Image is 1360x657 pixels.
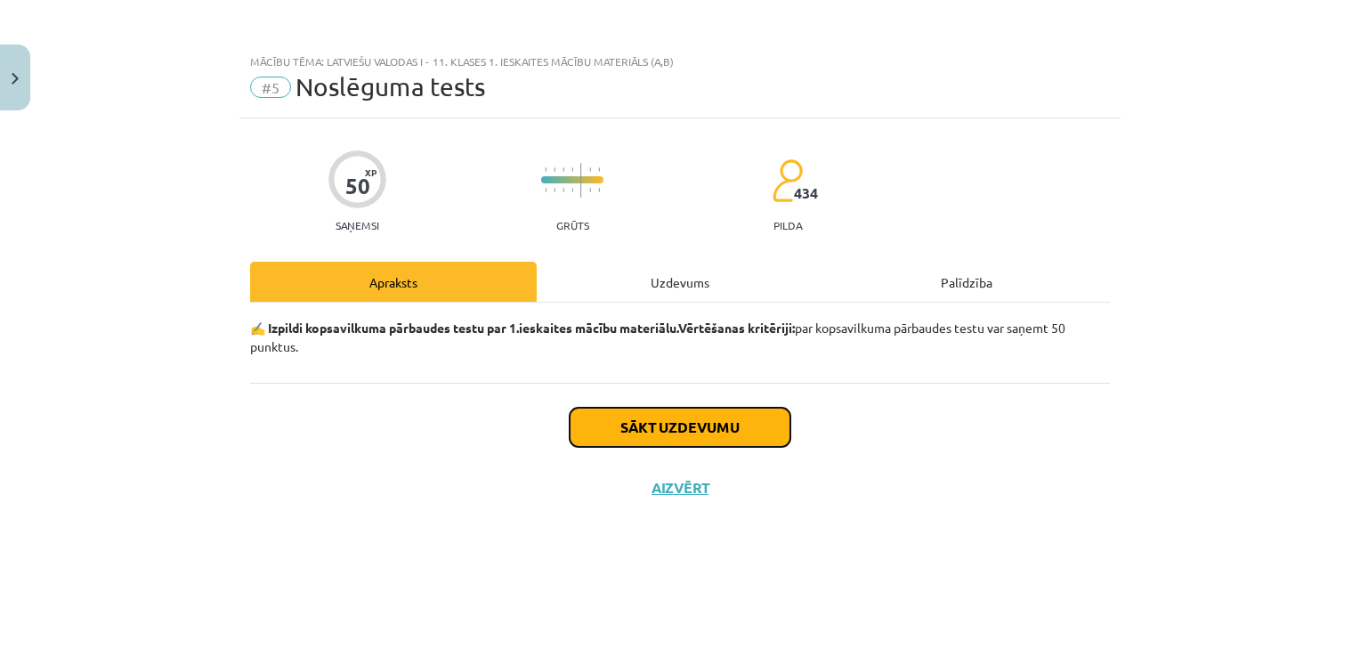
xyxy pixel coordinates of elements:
[295,72,485,101] span: Noslēguma tests
[250,77,291,98] span: #5
[345,174,370,199] div: 50
[545,188,546,192] img: icon-short-line-57e1e144782c952c97e751825c79c345078a6d821885a25fce030b3d8c18986b.svg
[554,167,555,172] img: icon-short-line-57e1e144782c952c97e751825c79c345078a6d821885a25fce030b3d8c18986b.svg
[678,320,795,336] strong: Vērtēšanas kritēriji:
[773,219,802,231] p: pilda
[598,167,600,172] img: icon-short-line-57e1e144782c952c97e751825c79c345078a6d821885a25fce030b3d8c18986b.svg
[250,262,537,302] div: Apraksts
[563,188,564,192] img: icon-short-line-57e1e144782c952c97e751825c79c345078a6d821885a25fce030b3d8c18986b.svg
[772,158,803,203] img: students-c634bb4e5e11cddfef0936a35e636f08e4e9abd3cc4e673bd6f9a4125e45ecb1.svg
[250,55,1110,68] div: Mācību tēma: Latviešu valodas i - 11. klases 1. ieskaites mācību materiāls (a,b)
[563,167,564,172] img: icon-short-line-57e1e144782c952c97e751825c79c345078a6d821885a25fce030b3d8c18986b.svg
[646,479,714,497] button: Aizvērt
[794,185,818,201] span: 434
[250,319,1110,356] p: par kopsavilkuma pārbaudes testu var saņemt 50 punktus.
[580,163,582,198] img: icon-long-line-d9ea69661e0d244f92f715978eff75569469978d946b2353a9bb055b3ed8787d.svg
[598,188,600,192] img: icon-short-line-57e1e144782c952c97e751825c79c345078a6d821885a25fce030b3d8c18986b.svg
[823,262,1110,302] div: Palīdzība
[571,167,573,172] img: icon-short-line-57e1e144782c952c97e751825c79c345078a6d821885a25fce030b3d8c18986b.svg
[545,167,546,172] img: icon-short-line-57e1e144782c952c97e751825c79c345078a6d821885a25fce030b3d8c18986b.svg
[589,167,591,172] img: icon-short-line-57e1e144782c952c97e751825c79c345078a6d821885a25fce030b3d8c18986b.svg
[12,73,19,85] img: icon-close-lesson-0947bae3869378f0d4975bcd49f059093ad1ed9edebbc8119c70593378902aed.svg
[250,320,678,336] b: ✍️ Izpildi kopsavilkuma pārbaudes testu par 1.ieskaites mācību materiālu.
[365,167,376,177] span: XP
[571,188,573,192] img: icon-short-line-57e1e144782c952c97e751825c79c345078a6d821885a25fce030b3d8c18986b.svg
[589,188,591,192] img: icon-short-line-57e1e144782c952c97e751825c79c345078a6d821885a25fce030b3d8c18986b.svg
[537,262,823,302] div: Uzdevums
[556,219,589,231] p: Grūts
[554,188,555,192] img: icon-short-line-57e1e144782c952c97e751825c79c345078a6d821885a25fce030b3d8c18986b.svg
[570,408,790,447] button: Sākt uzdevumu
[328,219,386,231] p: Saņemsi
